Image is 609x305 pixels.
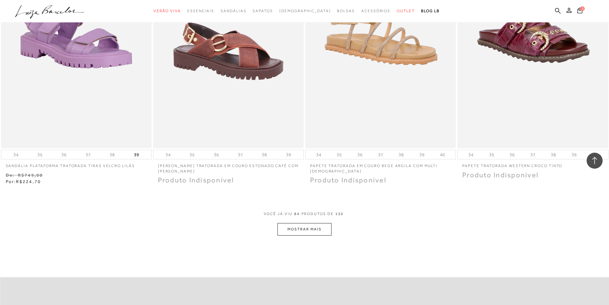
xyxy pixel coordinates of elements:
button: 37 [84,152,93,158]
span: Essenciais [187,9,214,13]
span: [DEMOGRAPHIC_DATA] [279,9,331,13]
a: categoryNavScreenReaderText [153,5,181,17]
span: Produto Indisponível [462,171,539,179]
small: R$749,00 [18,173,43,178]
span: VOCê JÁ VIU [264,211,293,217]
button: 37 [236,152,245,158]
span: Sandálias [221,9,246,13]
small: De: [6,173,15,178]
button: 34 [314,152,323,158]
span: Produto Indisponível [158,176,234,184]
span: Por: [6,179,41,184]
button: 38 [549,152,558,158]
button: 40 [590,152,599,158]
a: BLOG LB [421,5,440,17]
a: categoryNavScreenReaderText [397,5,415,17]
a: categoryNavScreenReaderText [221,5,246,17]
span: 0 [580,6,585,11]
button: 39 [570,152,579,158]
button: 36 [355,152,364,158]
button: 40 [438,152,447,158]
span: Bolsas [337,9,355,13]
button: 36 [59,152,68,158]
a: Sandália plataforma tratorada tiras velcro lilás [1,159,152,169]
button: 36 [212,152,221,158]
span: Verão Viva [153,9,181,13]
span: R$224,70 [16,179,41,184]
span: Acessórios [361,9,390,13]
button: 35 [188,152,197,158]
button: 34 [466,152,475,158]
button: 36 [508,152,517,158]
button: 35 [335,152,344,158]
button: 38 [397,152,406,158]
button: 35 [35,152,44,158]
a: categoryNavScreenReaderText [253,5,273,17]
button: 34 [12,152,20,158]
button: 39 [284,152,293,158]
a: [PERSON_NAME] TRATORADA EM COURO ESTONADO CAFÉ COM [PERSON_NAME] [153,159,304,174]
button: 34 [164,152,173,158]
span: PRODUTOS DE [301,211,334,217]
a: categoryNavScreenReaderText [187,5,214,17]
span: BLOG LB [421,9,440,13]
button: 38 [108,152,117,158]
a: noSubCategoriesText [279,5,331,17]
span: 84 [294,211,300,223]
span: Produto Indisponível [310,176,386,184]
a: PAPETE TRATORADA WESTERN CROCO TINTO [457,159,608,169]
button: 39 [132,150,141,159]
button: 39 [418,152,426,158]
button: 37 [528,152,537,158]
span: Outlet [397,9,415,13]
span: 152 [335,211,344,223]
a: categoryNavScreenReaderText [361,5,390,17]
button: 37 [376,152,385,158]
button: MOSTRAR MAIS [277,223,331,236]
button: 35 [487,152,496,158]
a: categoryNavScreenReaderText [337,5,355,17]
button: 0 [575,7,584,16]
button: 38 [260,152,269,158]
a: PAPETE TRATORADA EM COURO BEGE ARGILA COM MULTI [DEMOGRAPHIC_DATA] [305,159,456,174]
span: Sapatos [253,9,273,13]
